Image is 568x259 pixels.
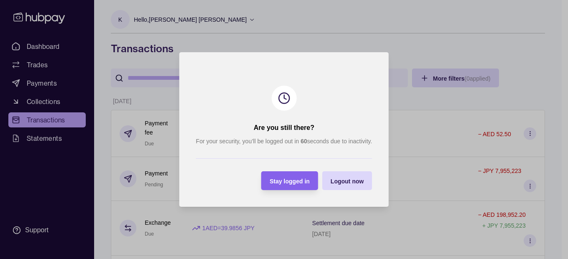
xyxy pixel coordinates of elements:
button: Logout now [322,171,372,190]
h2: Are you still there? [254,123,315,132]
p: For your security, you’ll be logged out in seconds due to inactivity. [196,137,372,146]
span: Stay logged in [270,178,310,185]
span: Logout now [330,178,363,185]
strong: 60 [301,138,307,145]
button: Stay logged in [261,171,318,190]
